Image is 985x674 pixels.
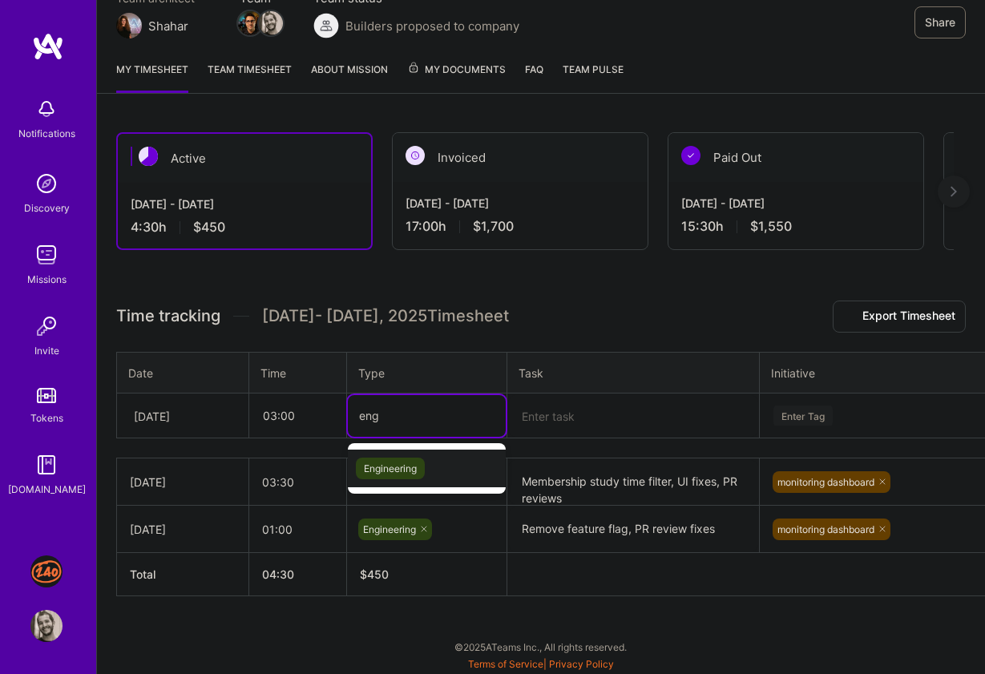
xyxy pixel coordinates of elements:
span: Team Pulse [563,63,624,75]
a: Team timesheet [208,61,292,93]
th: Total [117,553,249,596]
div: [DATE] [130,474,236,490]
div: Paid Out [668,133,923,182]
img: bell [30,93,63,125]
a: My Documents [407,61,506,93]
textarea: Membership study time filter, UI fixes, PR reviews [509,460,757,504]
span: Engineering [356,458,425,479]
img: Builders proposed to company [313,13,339,38]
span: My Documents [407,61,506,79]
span: $1,700 [473,218,514,235]
a: J: 240 Tutoring - Jobs Section Redesign [26,555,67,587]
th: Date [117,352,249,394]
img: Active [139,147,158,166]
div: Shahar [148,18,188,34]
span: Time tracking [116,306,220,326]
a: My timesheet [116,61,188,93]
span: [DATE] - [DATE] , 2025 Timesheet [262,306,509,326]
th: 04:30 [249,553,347,596]
a: User Avatar [26,610,67,642]
i: icon Download [843,309,856,325]
a: Team Pulse [563,61,624,93]
img: Team Member Avatar [259,11,283,35]
th: Type [347,352,507,394]
div: 15:30 h [681,218,910,235]
span: $1,550 [750,218,792,235]
div: Tokens [30,410,63,426]
button: Share [914,6,966,38]
img: Team Member Avatar [238,11,262,35]
a: Privacy Policy [549,658,614,670]
a: Terms of Service [468,658,543,670]
div: [DATE] - [DATE] [131,196,358,212]
a: About Mission [311,61,388,93]
i: icon Chevron [221,412,229,420]
img: discovery [30,167,63,200]
img: guide book [30,449,63,481]
input: HH:MM [250,394,345,437]
span: $ 450 [360,567,389,581]
th: Task [507,352,760,394]
i: icon Mail [195,19,208,32]
div: © 2025 ATeams Inc., All rights reserved. [96,627,985,667]
div: Discovery [24,200,70,216]
div: 4:30 h [131,219,358,236]
img: Invoiced [406,146,425,165]
a: Team Member Avatar [240,10,260,37]
div: [DOMAIN_NAME] [8,481,86,498]
img: Team Architect [116,13,142,38]
input: HH:MM [249,508,346,551]
button: Export Timesheet [833,301,966,333]
div: Notifications [18,125,75,142]
span: monitoring dashboard [777,523,874,535]
img: teamwork [30,239,63,271]
img: logo [32,32,64,61]
a: Team Member Avatar [260,10,281,37]
div: [DATE] - [DATE] [406,195,635,212]
img: User Avatar [30,610,63,642]
div: Enter Tag [773,403,833,428]
div: Time [260,365,335,381]
span: Share [925,14,955,30]
span: Engineering [363,523,416,535]
img: Invite [30,310,63,342]
img: J: 240 Tutoring - Jobs Section Redesign [30,555,63,587]
span: Builders proposed to company [345,18,519,34]
div: [DATE] - [DATE] [681,195,910,212]
span: $450 [193,219,225,236]
img: right [951,186,957,197]
input: HH:MM [249,461,346,503]
div: 17:00 h [406,218,635,235]
div: [DATE] [134,407,170,424]
div: Invoiced [393,133,648,182]
div: Active [118,134,371,183]
a: FAQ [525,61,543,93]
span: monitoring dashboard [777,476,874,488]
div: [DATE] [130,521,236,538]
textarea: Remove feature flag, PR review fixes [509,507,757,551]
span: | [468,658,614,670]
img: tokens [37,388,56,403]
div: Invite [34,342,59,359]
img: Paid Out [681,146,700,165]
div: Missions [27,271,67,288]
